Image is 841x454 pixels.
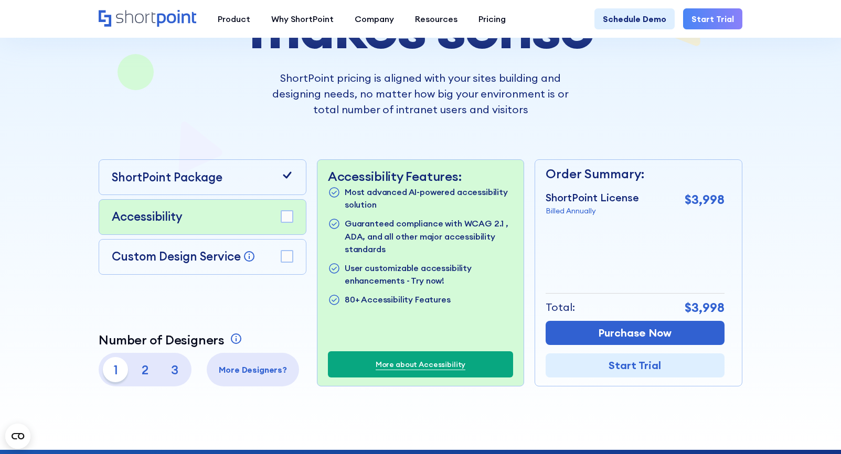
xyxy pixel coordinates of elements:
[685,298,725,317] p: $3,998
[345,217,513,255] p: Guaranteed compliance with WCAG 2.1 , ADA, and all other major accessibility standards
[112,169,222,187] p: ShortPoint Package
[789,404,841,454] iframe: Chat Widget
[546,353,724,377] a: Start Trial
[344,8,404,29] a: Company
[404,8,468,29] a: Resources
[218,13,250,25] div: Product
[683,8,742,29] a: Start Trial
[594,8,675,29] a: Schedule Demo
[99,332,224,348] p: Number of Designers
[103,357,128,382] p: 1
[5,424,30,449] button: Open CMP widget
[345,262,513,287] p: User customizable accessibility enhancements - Try now!
[112,208,183,226] p: Accessibility
[546,206,639,217] p: Billed Annually
[99,332,244,348] a: Number of Designers
[546,299,575,315] p: Total:
[211,363,295,376] p: More Designers?
[376,359,466,370] a: More about Accessibility
[162,357,187,382] p: 3
[132,357,157,382] p: 2
[112,249,241,264] p: Custom Design Service
[263,70,578,117] p: ShortPoint pricing is aligned with your sites building and designing needs, no matter how big you...
[271,13,334,25] div: Why ShortPoint
[546,190,639,206] p: ShortPoint License
[345,293,451,307] p: 80+ Accessibility Features
[546,164,724,183] p: Order Summary:
[468,8,516,29] a: Pricing
[207,8,261,29] a: Product
[99,10,196,28] a: Home
[355,13,394,25] div: Company
[546,321,724,345] a: Purchase Now
[328,169,513,184] p: Accessibility Features:
[345,186,513,211] p: Most advanced AI-powered accessibility solution
[478,13,506,25] div: Pricing
[685,190,725,209] p: $3,998
[415,13,457,25] div: Resources
[261,8,344,29] a: Why ShortPoint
